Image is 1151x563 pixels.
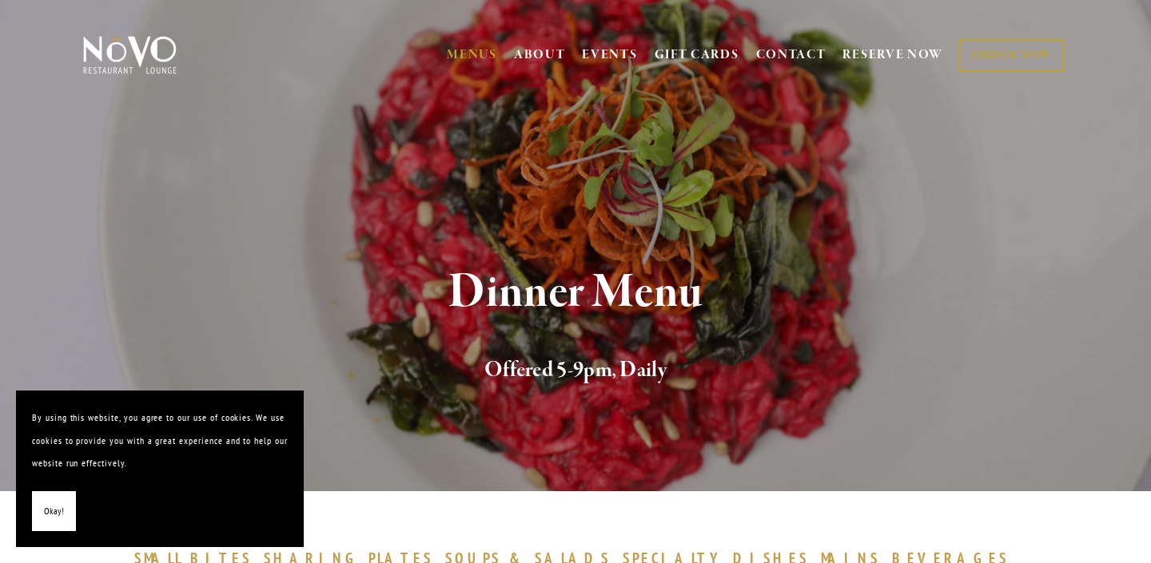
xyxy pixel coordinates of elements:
[655,40,739,70] a: GIFT CARDS
[756,40,826,70] a: CONTACT
[514,47,566,63] a: ABOUT
[44,500,64,523] span: Okay!
[110,354,1041,387] h2: Offered 5-9pm, Daily
[80,35,180,75] img: Novo Restaurant &amp; Lounge
[32,491,76,532] button: Okay!
[110,267,1041,319] h1: Dinner Menu
[842,40,943,70] a: RESERVE NOW
[582,47,637,63] a: EVENTS
[16,391,304,547] section: Cookie banner
[32,406,288,475] p: By using this website, you agree to our use of cookies. We use cookies to provide you with a grea...
[447,47,497,63] a: MENUS
[959,39,1064,72] a: ORDER NOW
